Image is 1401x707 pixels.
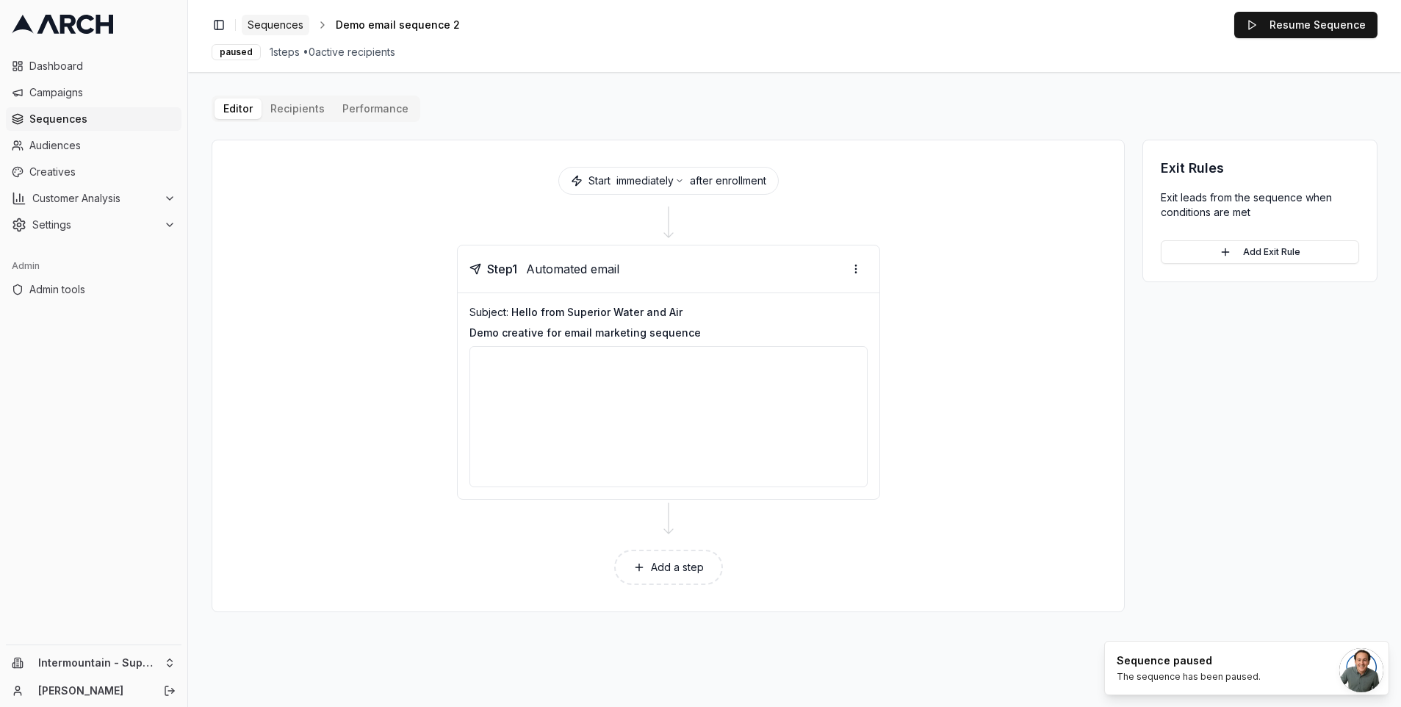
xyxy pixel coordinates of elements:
[6,651,181,675] button: Intermountain - Superior Water & Air
[6,107,181,131] a: Sequences
[32,191,158,206] span: Customer Analysis
[38,683,148,698] a: [PERSON_NAME]
[29,59,176,73] span: Dashboard
[159,681,180,701] button: Log out
[248,18,303,32] span: Sequences
[614,550,723,585] button: Add a step
[469,306,508,318] span: Subject:
[29,85,176,100] span: Campaigns
[1161,190,1359,220] p: Exit leads from the sequence when conditions are met
[1161,240,1359,264] button: Add Exit Rule
[558,167,779,195] div: Start after enrollment
[6,213,181,237] button: Settings
[29,282,176,297] span: Admin tools
[215,98,262,119] button: Editor
[242,15,309,35] a: Sequences
[1117,671,1261,683] div: The sequence has been paused.
[1117,653,1261,668] div: Sequence paused
[29,138,176,153] span: Audiences
[469,326,868,340] p: Demo creative for email marketing sequence
[6,160,181,184] a: Creatives
[487,260,517,278] span: Step 1
[262,98,334,119] button: Recipients
[526,260,619,278] span: Automated email
[1339,648,1383,692] a: Open chat
[32,218,158,232] span: Settings
[212,44,261,60] div: paused
[6,134,181,157] a: Audiences
[334,98,417,119] button: Performance
[29,112,176,126] span: Sequences
[1161,158,1359,179] h3: Exit Rules
[6,254,181,278] div: Admin
[6,54,181,78] a: Dashboard
[29,165,176,179] span: Creatives
[38,656,158,670] span: Intermountain - Superior Water & Air
[6,278,181,301] a: Admin tools
[1234,12,1377,38] button: Resume Sequence
[270,45,395,60] span: 1 steps • 0 active recipients
[511,306,683,318] span: Hello from Superior Water and Air
[336,18,460,32] span: Demo email sequence 2
[616,173,684,188] button: immediately
[6,81,181,104] a: Campaigns
[242,15,483,35] nav: breadcrumb
[6,187,181,210] button: Customer Analysis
